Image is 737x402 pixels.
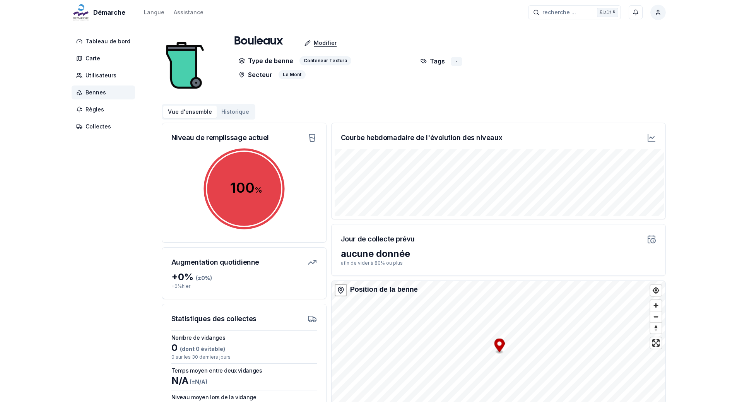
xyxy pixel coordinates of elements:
span: Démarche [93,8,125,17]
button: Reset bearing to north [650,322,662,334]
span: Reset bearing to north [650,323,662,334]
h1: Bouleaux [234,34,283,48]
div: N/A [171,375,317,387]
a: Démarche [72,8,128,17]
span: Tableau de bord [85,38,130,45]
div: 0 [171,342,317,354]
p: Type de benne [239,56,293,65]
div: aucune donnée [341,248,656,260]
h3: Nombre de vidanges [171,334,317,342]
span: (± 0 %) [196,275,212,281]
span: (± N/A ) [188,378,207,385]
div: Langue [144,9,164,16]
span: (dont 0 évitable) [178,346,225,352]
img: Démarche Logo [72,3,90,22]
div: Map marker [494,339,504,354]
h3: Statistiques des collectes [171,313,256,324]
span: Collectes [85,123,111,130]
button: Enter fullscreen [650,337,662,349]
button: Find my location [650,285,662,296]
span: recherche ... [542,9,576,16]
h3: Temps moyen entre deux vidanges [171,367,317,375]
h3: Jour de collecte prévu [341,234,415,245]
img: bin Image [162,34,208,96]
h3: Niveau de remplissage actuel [171,132,269,143]
p: + 0 % hier [171,283,317,289]
div: Le Mont [279,70,306,79]
div: Position de la benne [350,284,418,295]
a: Carte [72,51,138,65]
p: Tags [421,56,445,66]
button: recherche ...Ctrl+K [528,5,621,19]
button: Historique [217,106,254,118]
a: Règles [72,103,138,116]
p: Secteur [239,70,272,79]
p: afin de vider à 80% ou plus [341,260,656,266]
button: Vue d'ensemble [163,106,217,118]
h3: Niveau moyen lors de la vidange [171,393,317,401]
button: Zoom in [650,300,662,311]
span: Bennes [85,89,106,96]
div: + 0 % [171,271,317,283]
h3: Augmentation quotidienne [171,257,259,268]
p: 0 sur les 30 derniers jours [171,354,317,360]
a: Collectes [72,120,138,133]
a: Tableau de bord [72,34,138,48]
button: Langue [144,8,164,17]
span: Zoom out [650,311,662,322]
a: Assistance [174,8,203,17]
h3: Courbe hebdomadaire de l'évolution des niveaux [341,132,502,143]
div: Conteneur Textura [299,56,351,65]
button: Zoom out [650,311,662,322]
a: Bennes [72,86,138,99]
div: - [451,57,462,66]
span: Utilisateurs [85,72,116,79]
a: Modifier [283,35,343,51]
span: Règles [85,106,104,113]
span: Carte [85,55,100,62]
p: Modifier [314,39,337,47]
a: Utilisateurs [72,68,138,82]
